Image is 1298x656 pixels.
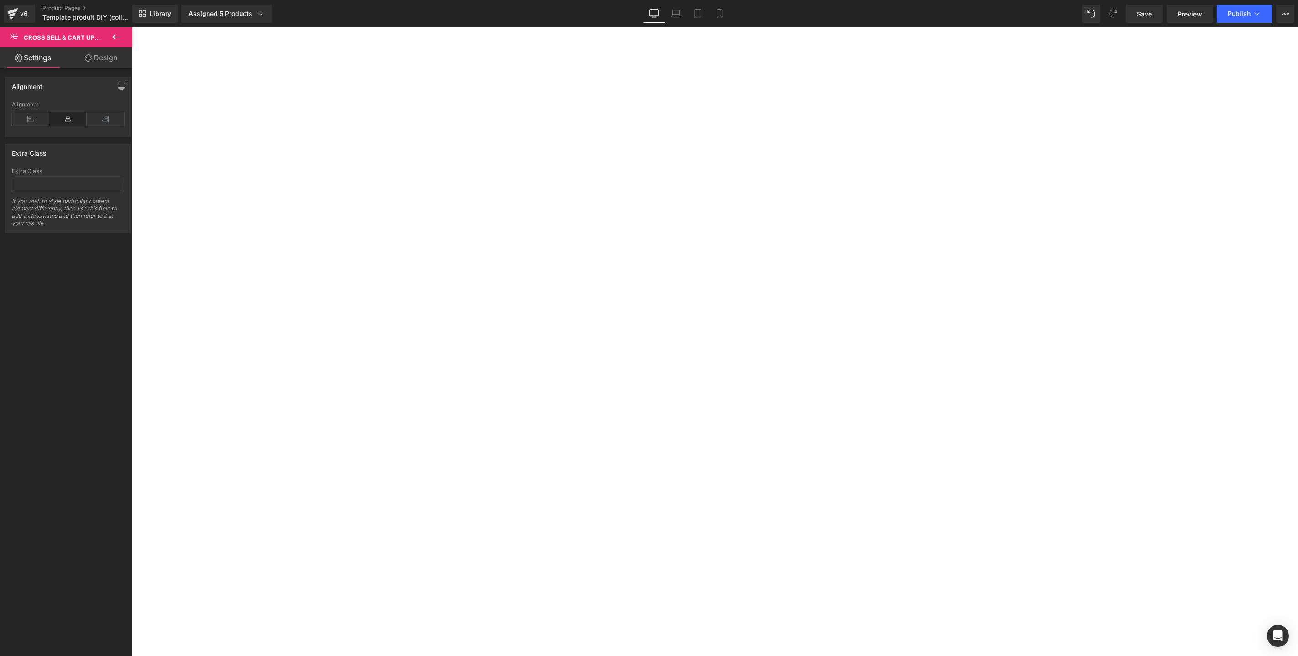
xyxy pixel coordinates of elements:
[4,5,35,23] a: v6
[665,5,687,23] a: Laptop
[1167,5,1213,23] a: Preview
[643,5,665,23] a: Desktop
[1137,9,1152,19] span: Save
[12,144,46,157] div: Extra Class
[150,10,171,18] span: Library
[18,8,30,20] div: v6
[1178,9,1202,19] span: Preview
[132,5,178,23] a: New Library
[42,5,147,12] a: Product Pages
[12,198,124,233] div: If you wish to style particular content element differently, then use this field to add a class n...
[12,78,43,90] div: Alignment
[68,47,134,68] a: Design
[1267,625,1289,647] div: Open Intercom Messenger
[1228,10,1251,17] span: Publish
[24,34,109,41] span: Cross Sell & Cart Upsell
[687,5,709,23] a: Tablet
[42,14,130,21] span: Template produit DIY (collection à monter)
[12,168,124,174] div: Extra Class
[1104,5,1122,23] button: Redo
[1082,5,1100,23] button: Undo
[12,101,124,108] div: Alignment
[709,5,731,23] a: Mobile
[1276,5,1294,23] button: More
[1217,5,1272,23] button: Publish
[188,9,265,18] div: Assigned 5 Products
